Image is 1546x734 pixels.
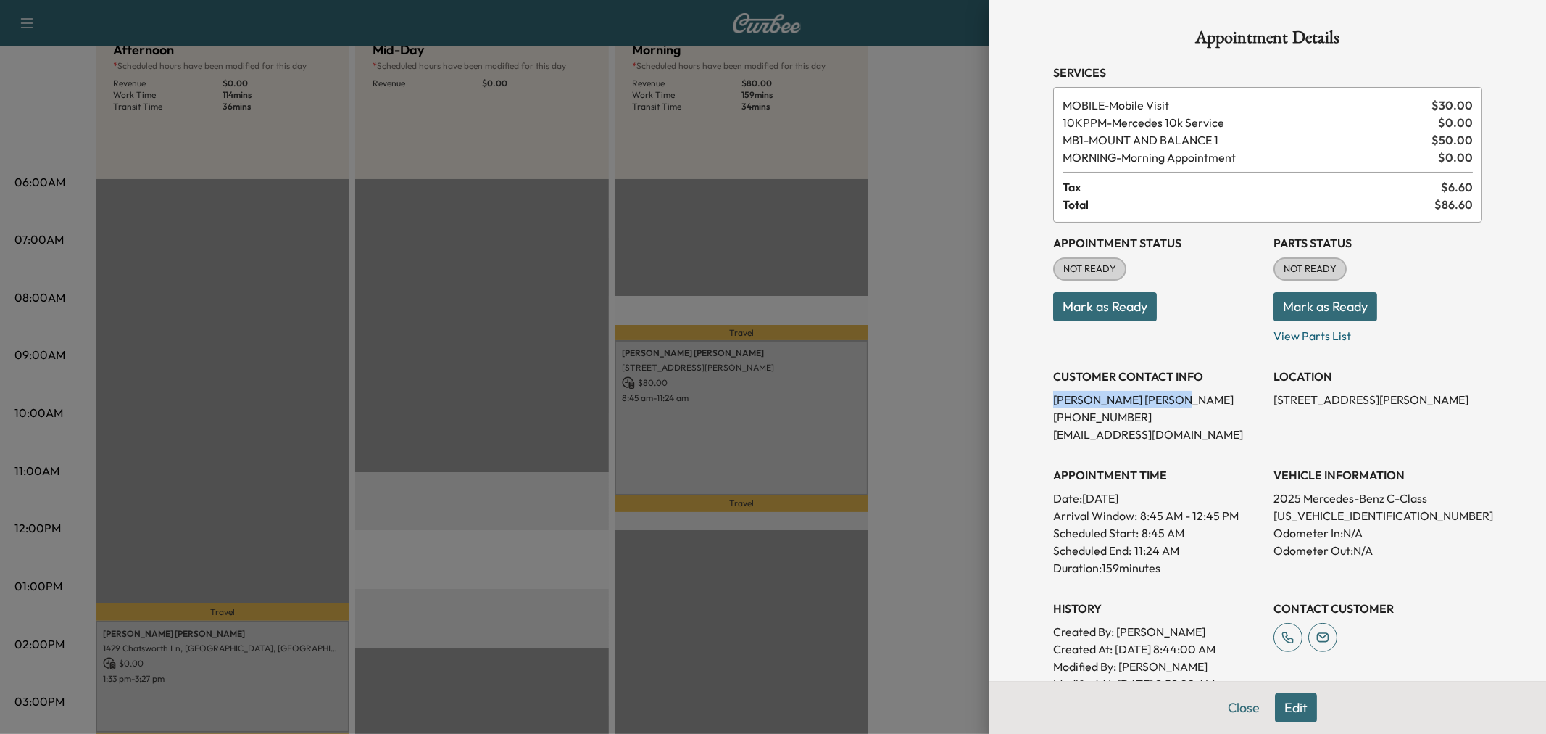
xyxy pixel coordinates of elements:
p: [PHONE_NUMBER] [1053,408,1262,426]
button: Mark as Ready [1053,292,1157,321]
h3: Parts Status [1273,234,1482,252]
p: [EMAIL_ADDRESS][DOMAIN_NAME] [1053,426,1262,443]
span: MOUNT AND BALANCE 1 [1063,131,1426,149]
p: Modified By : [PERSON_NAME] [1053,658,1262,675]
span: $ 6.60 [1441,178,1473,196]
span: NOT READY [1275,262,1345,276]
h3: CUSTOMER CONTACT INFO [1053,368,1262,385]
p: Date: [DATE] [1053,490,1262,507]
p: 8:45 AM [1142,524,1184,542]
h3: History [1053,600,1262,617]
p: [US_VEHICLE_IDENTIFICATION_NUMBER] [1273,507,1482,524]
button: Mark as Ready [1273,292,1377,321]
h3: Appointment Status [1053,234,1262,252]
span: NOT READY [1055,262,1125,276]
span: $ 0.00 [1438,114,1473,131]
p: [PERSON_NAME] [PERSON_NAME] [1053,391,1262,408]
span: $ 86.60 [1434,196,1473,213]
p: [STREET_ADDRESS][PERSON_NAME] [1273,391,1482,408]
p: Created By : [PERSON_NAME] [1053,623,1262,640]
span: 8:45 AM - 12:45 PM [1140,507,1239,524]
h3: CONTACT CUSTOMER [1273,600,1482,617]
p: Created At : [DATE] 8:44:00 AM [1053,640,1262,658]
p: Modified At : [DATE] 9:59:20 AM [1053,675,1262,693]
h3: Services [1053,64,1482,81]
h3: LOCATION [1273,368,1482,385]
h3: APPOINTMENT TIME [1053,466,1262,484]
span: $ 0.00 [1438,149,1473,166]
p: 2025 Mercedes-Benz C-Class [1273,490,1482,507]
h1: Appointment Details [1053,29,1482,52]
h3: VEHICLE INFORMATION [1273,466,1482,484]
span: Mercedes 10k Service [1063,114,1432,131]
p: Arrival Window: [1053,507,1262,524]
p: Odometer In: N/A [1273,524,1482,542]
p: Scheduled Start: [1053,524,1139,542]
p: Duration: 159 minutes [1053,559,1262,577]
button: Edit [1275,693,1317,722]
p: Scheduled End: [1053,542,1131,559]
span: Mobile Visit [1063,96,1426,114]
span: $ 30.00 [1431,96,1473,114]
span: Tax [1063,178,1441,196]
p: Odometer Out: N/A [1273,542,1482,559]
span: $ 50.00 [1431,131,1473,149]
p: 11:24 AM [1134,542,1179,559]
p: View Parts List [1273,321,1482,345]
span: Total [1063,196,1434,213]
span: Morning Appointment [1063,149,1432,166]
button: Close [1218,693,1269,722]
